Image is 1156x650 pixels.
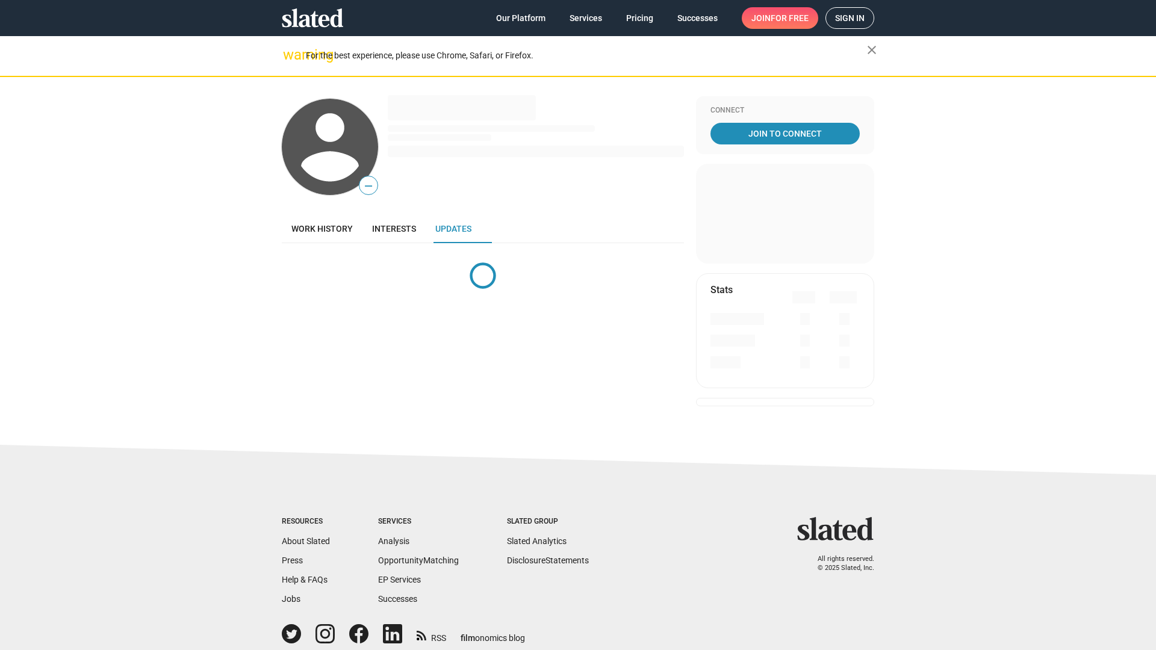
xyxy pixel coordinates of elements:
a: Pricing [617,7,663,29]
mat-icon: close [865,43,879,57]
span: film [461,633,475,643]
mat-card-title: Stats [710,283,733,296]
span: Work history [291,224,353,234]
a: Our Platform [486,7,555,29]
a: RSS [417,625,446,644]
span: Interests [372,224,416,234]
a: Services [560,7,612,29]
a: Join To Connect [710,123,860,144]
a: Jobs [282,594,300,604]
a: OpportunityMatching [378,556,459,565]
a: Work history [282,214,362,243]
a: EP Services [378,575,421,584]
span: Join [751,7,809,29]
a: Successes [378,594,417,604]
div: Slated Group [507,517,589,527]
span: Sign in [835,8,865,28]
span: Our Platform [496,7,545,29]
a: Joinfor free [742,7,818,29]
div: Resources [282,517,330,527]
span: — [359,178,378,194]
mat-icon: warning [283,48,297,62]
div: For the best experience, please use Chrome, Safari, or Firefox. [306,48,867,64]
a: DisclosureStatements [507,556,589,565]
a: Help & FAQs [282,575,328,584]
a: Press [282,556,303,565]
span: Join To Connect [713,123,857,144]
a: About Slated [282,536,330,546]
a: Analysis [378,536,409,546]
span: Pricing [626,7,653,29]
a: Successes [668,7,727,29]
a: Slated Analytics [507,536,567,546]
a: Updates [426,214,481,243]
a: filmonomics blog [461,623,525,644]
span: Services [570,7,602,29]
span: Updates [435,224,471,234]
div: Services [378,517,459,527]
span: for free [771,7,809,29]
p: All rights reserved. © 2025 Slated, Inc. [805,555,874,572]
a: Sign in [825,7,874,29]
span: Successes [677,7,718,29]
div: Connect [710,106,860,116]
a: Interests [362,214,426,243]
